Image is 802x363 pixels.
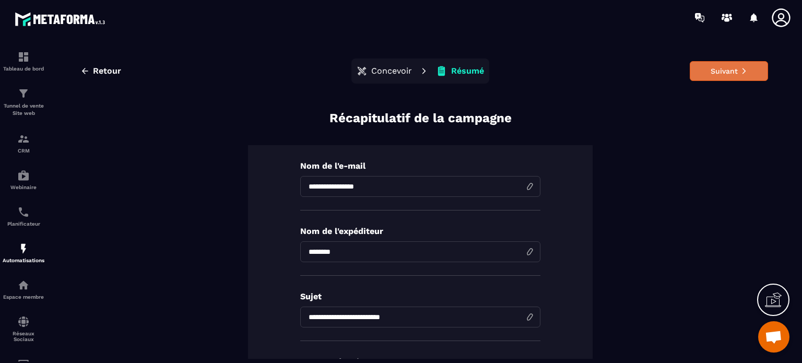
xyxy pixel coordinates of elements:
[3,235,44,271] a: automationsautomationsAutomatisations
[3,161,44,198] a: automationsautomationsWebinaire
[3,221,44,227] p: Planificateur
[17,279,30,291] img: automations
[93,66,121,76] span: Retour
[3,125,44,161] a: formationformationCRM
[3,79,44,125] a: formationformationTunnel de vente Site web
[17,242,30,255] img: automations
[17,315,30,328] img: social-network
[300,161,540,171] p: Nom de l'e-mail
[3,102,44,117] p: Tunnel de vente Site web
[3,331,44,342] p: Réseaux Sociaux
[353,61,415,81] button: Concevoir
[3,184,44,190] p: Webinaire
[3,308,44,350] a: social-networksocial-networkRéseaux Sociaux
[451,66,484,76] p: Résumé
[17,206,30,218] img: scheduler
[3,66,44,72] p: Tableau de bord
[3,198,44,235] a: schedulerschedulerPlanificateur
[3,148,44,154] p: CRM
[300,226,540,236] p: Nom de l'expéditeur
[17,169,30,182] img: automations
[17,51,30,63] img: formation
[15,9,109,29] img: logo
[690,61,768,81] button: Suivant
[300,291,540,301] p: Sujet
[371,66,412,76] p: Concevoir
[3,257,44,263] p: Automatisations
[73,62,129,80] button: Retour
[17,133,30,145] img: formation
[433,61,487,81] button: Résumé
[329,110,512,127] p: Récapitulatif de la campagne
[758,321,789,353] div: Ouvrir le chat
[17,87,30,100] img: formation
[3,43,44,79] a: formationformationTableau de bord
[3,294,44,300] p: Espace membre
[3,271,44,308] a: automationsautomationsEspace membre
